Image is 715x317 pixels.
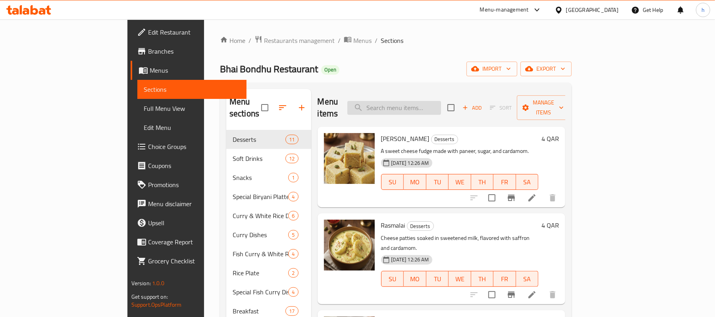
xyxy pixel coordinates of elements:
[381,133,430,145] span: [PERSON_NAME]
[131,300,182,310] a: Support.OpsPlatform
[388,159,432,167] span: [DATE] 12:26 AM
[226,225,311,244] div: Curry Dishes5
[289,174,298,182] span: 1
[407,273,423,285] span: MO
[286,136,298,143] span: 11
[493,174,516,190] button: FR
[404,271,426,287] button: MO
[381,36,403,45] span: Sections
[516,174,539,190] button: SA
[404,174,426,190] button: MO
[324,133,375,184] img: Shana Sandash
[289,250,298,258] span: 4
[131,278,151,288] span: Version:
[144,85,241,94] span: Sections
[273,98,292,117] span: Sort sections
[430,273,446,285] span: TU
[288,192,298,201] div: items
[566,6,619,14] div: [GEOGRAPHIC_DATA]
[233,192,288,201] span: Special Biryani Platter
[220,60,318,78] span: Bhai Bondhu Restaurant
[527,193,537,203] a: Edit menu item
[542,133,559,144] h6: 4 QAR
[452,176,468,188] span: WE
[466,62,517,76] button: import
[452,273,468,285] span: WE
[226,130,311,149] div: Desserts11
[321,66,339,73] span: Open
[131,175,247,194] a: Promotions
[226,263,311,282] div: Rice Plate2
[148,142,241,151] span: Choice Groups
[381,146,539,156] p: A sweet cheese fudge made with paneer, sugar, and cardamom.
[233,230,288,240] div: Curry Dishes
[381,271,404,287] button: SU
[233,268,288,278] div: Rice Plate
[226,244,311,263] div: Fish Curry & White Rice Dishes4
[148,46,241,56] span: Branches
[152,278,164,288] span: 1.0.0
[254,35,335,46] a: Restaurants management
[233,135,285,144] span: Desserts
[519,176,536,188] span: SA
[288,287,298,297] div: items
[233,306,285,316] span: Breakfast
[226,187,311,206] div: Special Biryani Platter4
[426,271,449,287] button: TU
[471,271,494,287] button: TH
[131,137,247,156] a: Choice Groups
[233,173,288,182] div: Snacks
[430,176,446,188] span: TU
[233,287,288,297] span: Special Fish Curry Dishes
[353,36,372,45] span: Menus
[131,156,247,175] a: Coupons
[289,193,298,201] span: 4
[288,173,298,182] div: items
[542,220,559,231] h6: 4 QAR
[385,273,401,285] span: SU
[461,103,483,112] span: Add
[233,211,288,220] div: Curry & White Rice Dishes
[381,233,539,253] p: Cheese patties soaked in sweetened milk, flavored with saffron and cardamom.
[226,206,311,225] div: Curry & White Rice Dishes6
[256,99,273,116] span: Select all sections
[286,155,298,162] span: 12
[148,27,241,37] span: Edit Restaurant
[449,174,471,190] button: WE
[288,249,298,259] div: items
[443,99,459,116] span: Select section
[459,102,485,114] span: Add item
[473,64,511,74] span: import
[148,161,241,170] span: Coupons
[502,188,521,207] button: Branch-specific-item
[148,237,241,247] span: Coverage Report
[497,273,513,285] span: FR
[517,95,570,120] button: Manage items
[286,307,298,315] span: 17
[497,176,513,188] span: FR
[137,80,247,99] a: Sections
[381,174,404,190] button: SU
[131,232,247,251] a: Coverage Report
[150,66,241,75] span: Menus
[459,102,485,114] button: Add
[233,154,285,163] span: Soft Drinks
[292,98,311,117] button: Add section
[426,174,449,190] button: TU
[520,62,572,76] button: export
[233,249,288,259] span: Fish Curry & White Rice Dishes
[226,168,311,187] div: Snacks1
[148,256,241,266] span: Grocery Checklist
[702,6,705,14] span: h
[288,268,298,278] div: items
[385,176,401,188] span: SU
[324,220,375,271] img: Rasmalai
[388,256,432,263] span: [DATE] 12:26 AM
[288,211,298,220] div: items
[471,174,494,190] button: TH
[220,35,572,46] nav: breadcrumb
[480,5,529,15] div: Menu-management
